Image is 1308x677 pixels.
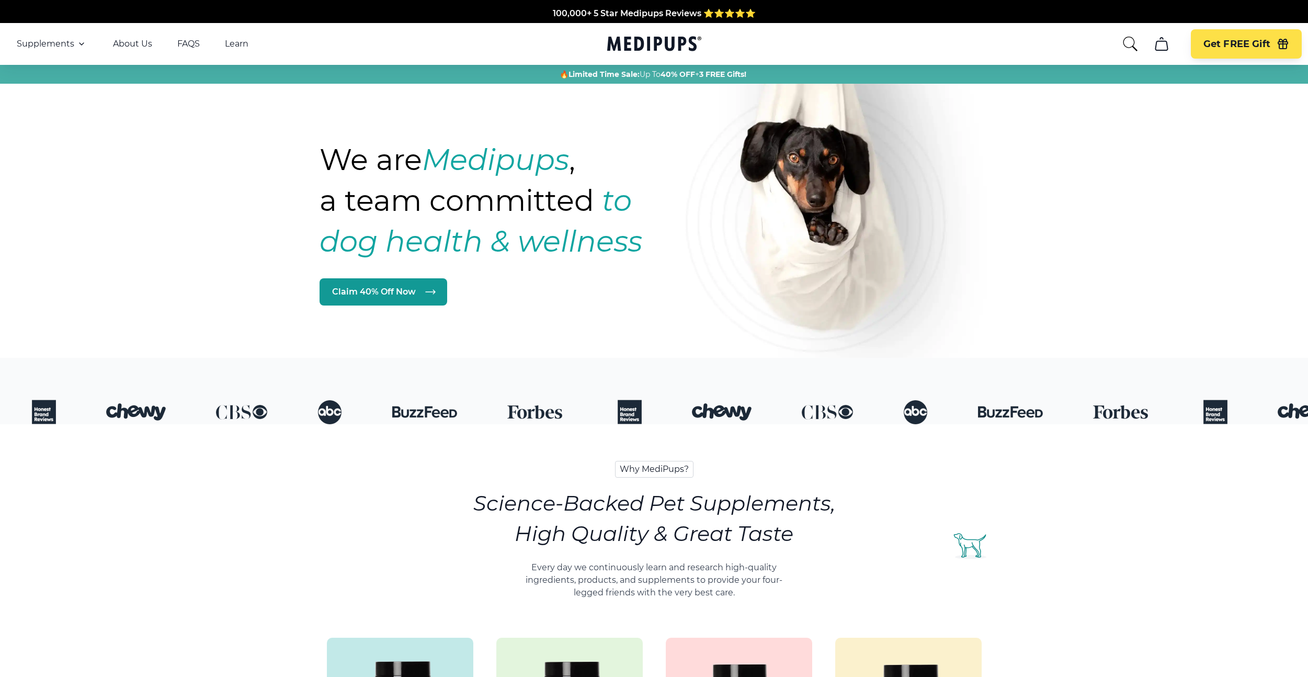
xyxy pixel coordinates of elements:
a: About Us [113,39,152,49]
button: cart [1149,31,1174,57]
a: Claim 40% Off Now [320,278,447,306]
span: Get FREE Gift [1203,38,1270,50]
button: Get FREE Gift [1191,29,1302,59]
span: Supplements [17,39,74,49]
a: FAQS [177,39,200,49]
h2: Science-Backed Pet Supplements, High Quality & Great Taste [473,488,835,549]
button: Supplements [17,38,88,50]
span: 100,000+ 5 Star Medipups Reviews ⭐️⭐️⭐️⭐️⭐️ [553,8,756,18]
a: Medipups [607,34,701,55]
button: search [1122,36,1139,52]
h1: We are , a team committed [320,139,702,262]
span: 🔥 Up To + [560,69,746,80]
p: Every day we continuously learn and research high-quality ingredients, products, and supplements ... [514,561,795,599]
a: Learn [225,39,248,49]
span: Made In The [GEOGRAPHIC_DATA] from domestic & globally sourced ingredients [480,20,828,30]
strong: Medipups [422,142,569,177]
img: Natural dog supplements for joint and coat health [686,14,999,398]
span: Why MediPups? [615,461,693,478]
